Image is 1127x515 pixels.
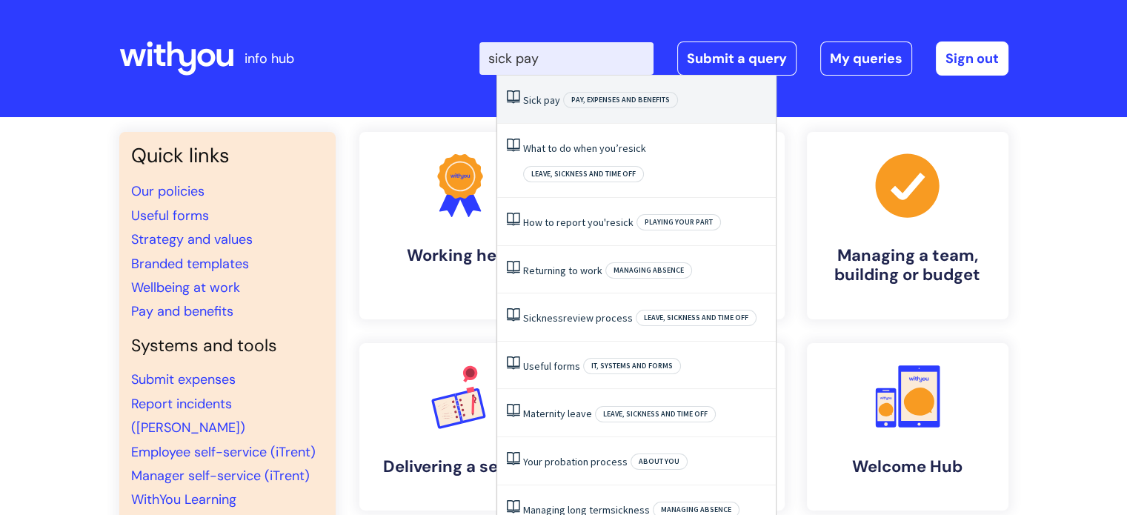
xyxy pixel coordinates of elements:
[131,443,316,461] a: Employee self-service (iTrent)
[807,343,1008,511] a: Welcome Hub
[371,246,549,265] h4: Working here
[131,255,249,273] a: Branded templates
[936,41,1008,76] a: Sign out
[479,41,1008,76] div: | -
[595,406,716,422] span: Leave, sickness and time off
[583,358,681,374] span: IT, systems and forms
[523,311,563,325] span: Sickness
[523,264,602,277] a: Returning to work
[523,311,633,325] a: Sicknessreview process
[131,230,253,248] a: Strategy and values
[628,142,646,155] span: sick
[616,216,634,229] span: sick
[131,467,310,485] a: Manager self-service (iTrent)
[819,457,997,476] h4: Welcome Hub
[605,262,692,279] span: Managing absence
[523,455,628,468] a: Your probation process
[131,207,209,225] a: Useful forms
[131,336,324,356] h4: Systems and tools
[807,132,1008,319] a: Managing a team, building or budget
[131,182,205,200] a: Our policies
[359,343,561,511] a: Delivering a service
[523,93,560,107] a: Sick pay
[131,395,245,436] a: Report incidents ([PERSON_NAME])
[523,166,644,182] span: Leave, sickness and time off
[245,47,294,70] p: info hub
[544,93,560,107] span: pay
[631,453,688,470] span: About you
[636,214,721,230] span: Playing your part
[820,41,912,76] a: My queries
[636,310,757,326] span: Leave, sickness and time off
[523,142,646,155] a: What to do when you’resick
[371,457,549,476] h4: Delivering a service
[131,491,236,508] a: WithYou Learning
[523,216,634,229] a: How to report you'resick
[131,144,324,167] h3: Quick links
[131,279,240,296] a: Wellbeing at work
[479,42,654,75] input: Search
[523,359,580,373] a: Useful forms
[523,93,542,107] span: Sick
[523,407,592,420] a: Maternity leave
[131,302,233,320] a: Pay and benefits
[563,92,678,108] span: Pay, expenses and benefits
[677,41,797,76] a: Submit a query
[819,246,997,285] h4: Managing a team, building or budget
[131,371,236,388] a: Submit expenses
[359,132,561,319] a: Working here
